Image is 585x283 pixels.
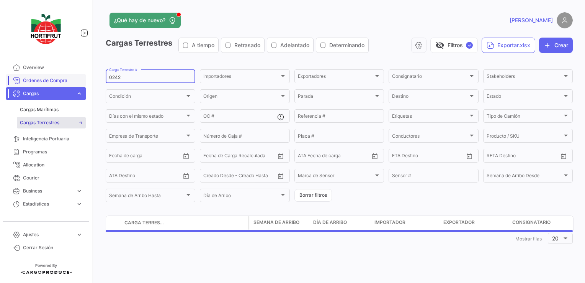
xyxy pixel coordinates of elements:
input: Hasta [506,154,540,160]
span: Parada [298,95,374,100]
button: Retrasado [221,38,264,53]
span: Condición [109,95,185,100]
input: Creado Hasta [239,174,273,179]
a: Programas [6,145,86,158]
span: expand_more [76,90,83,97]
span: Allocation [23,161,83,168]
span: [PERSON_NAME] [510,16,553,24]
span: expand_more [76,188,83,194]
button: A tiempo [179,38,218,53]
span: Carga Terrestre # [124,219,164,226]
a: Órdenes de Compra [6,74,86,87]
span: Adelantado [280,41,309,49]
span: Cargas [23,90,73,97]
datatable-header-cell: Exportador [440,216,509,230]
button: Open calendar [369,150,381,162]
span: Órdenes de Compra [23,77,83,84]
span: ¿Qué hay de nuevo? [114,16,165,24]
input: Hasta [411,154,445,160]
input: ATD Desde [298,154,322,160]
span: expand_more [76,201,83,207]
span: Producto / SKU [487,134,562,140]
img: logo-hortifrut.svg [27,9,65,49]
button: Borrar filtros [294,189,332,202]
button: Open calendar [464,150,475,162]
input: Desde [392,154,406,160]
datatable-header-cell: Día de Arribo [310,216,371,230]
input: Creado Desde [203,174,234,179]
button: visibility_offFiltros✓ [430,38,478,53]
span: Etiquetas [392,115,468,120]
input: Hasta [128,154,162,160]
span: Marca de Sensor [298,174,374,179]
button: Determinando [316,38,368,53]
input: ATD Hasta [327,154,361,160]
span: Ajustes [23,231,73,238]
button: Open calendar [558,150,569,162]
span: Courier [23,174,83,181]
span: Retrasado [234,41,260,49]
button: Exportar.xlsx [482,38,535,53]
button: Crear [539,38,573,53]
h3: Cargas Terrestres [106,38,371,53]
datatable-header-cell: Semana de Arribo [249,216,310,230]
a: Allocation [6,158,86,171]
img: placeholder-user.png [557,12,573,28]
span: Empresa de Transporte [109,134,185,140]
datatable-header-cell: Carga Terrestre # [121,216,167,229]
span: Estado [487,95,562,100]
span: Inteligencia Portuaria [23,135,83,142]
span: Mostrar filas [515,236,542,242]
a: Overview [6,61,86,74]
datatable-header-cell: Póliza [167,220,186,226]
span: Semana de Arribo Hasta [109,194,185,199]
span: Importadores [203,75,279,80]
span: Estadísticas [23,201,73,207]
span: Consignatario [392,75,468,80]
span: Semana de Arribo [253,219,299,226]
a: Inteligencia Portuaria [6,132,86,145]
input: Desde [203,154,217,160]
datatable-header-cell: Consignatario [509,216,578,230]
button: Open calendar [180,170,192,182]
span: Stakeholders [487,75,562,80]
span: Semana de Arribo Desde [487,174,562,179]
button: ¿Qué hay de nuevo? [109,13,181,28]
input: Desde [109,154,123,160]
span: Destino [392,95,468,100]
span: Cargas Terrestres [20,119,59,126]
span: Origen [203,95,279,100]
input: ATA Desde [109,174,132,179]
a: Courier [6,171,86,184]
span: Días con el mismo estado [109,115,185,120]
span: Conductores [392,134,468,140]
datatable-header-cell: Importador [371,216,440,230]
a: Cargas Marítimas [17,104,86,115]
span: Overview [23,64,83,71]
span: Cargas Marítimas [20,106,59,113]
a: Cargas Terrestres [17,117,86,128]
span: Importador [374,219,405,226]
span: Exportador [443,219,475,226]
span: Business [23,188,73,194]
span: Día de Arribo [203,194,279,199]
span: Programas [23,148,83,155]
span: Tipo de Camión [487,115,562,120]
span: visibility_off [435,41,444,50]
span: Cerrar Sesión [23,244,83,251]
span: Exportadores [298,75,374,80]
button: Open calendar [180,150,192,162]
span: 20 [552,235,559,242]
span: Determinando [329,41,364,49]
input: ATA Hasta [138,174,172,179]
input: Hasta [222,154,257,160]
button: Open calendar [275,150,286,162]
button: Adelantado [267,38,313,53]
span: Día de Arribo [313,219,347,226]
span: expand_more [76,231,83,238]
datatable-header-cell: Estado de Envio [186,220,248,226]
span: ✓ [466,42,473,49]
span: Consignatario [512,219,551,226]
input: Desde [487,154,500,160]
span: A tiempo [192,41,214,49]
